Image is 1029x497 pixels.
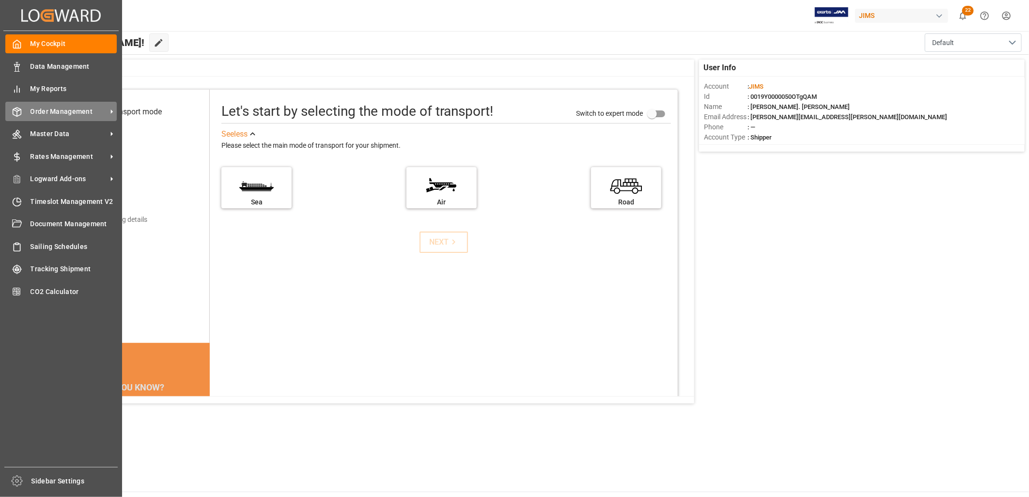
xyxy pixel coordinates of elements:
[31,152,107,162] span: Rates Management
[5,34,117,53] a: My Cockpit
[596,197,656,207] div: Road
[429,236,459,248] div: NEXT
[855,6,952,25] button: JIMS
[962,6,974,16] span: 22
[704,102,748,112] span: Name
[40,33,144,52] span: Hello [PERSON_NAME]!
[31,129,107,139] span: Master Data
[54,377,210,397] div: DID YOU KNOW?
[952,5,974,27] button: show 22 new notifications
[748,113,947,121] span: : [PERSON_NAME][EMAIL_ADDRESS][PERSON_NAME][DOMAIN_NAME]
[704,122,748,132] span: Phone
[87,215,147,225] div: Add shipping details
[221,140,670,152] div: Please select the main mode of transport for your shipment.
[87,106,162,118] div: Select transport mode
[31,476,118,486] span: Sidebar Settings
[31,84,117,94] span: My Reports
[411,197,472,207] div: Air
[974,5,996,27] button: Help Center
[221,128,248,140] div: See less
[31,197,117,207] span: Timeslot Management V2
[704,62,736,74] span: User Info
[704,81,748,92] span: Account
[748,83,764,90] span: :
[5,237,117,256] a: Sailing Schedules
[749,83,764,90] span: JIMS
[5,192,117,211] a: Timeslot Management V2
[221,101,493,122] div: Let's start by selecting the mode of transport!
[31,62,117,72] span: Data Management
[748,103,850,110] span: : [PERSON_NAME]. [PERSON_NAME]
[5,260,117,279] a: Tracking Shipment
[5,215,117,233] a: Document Management
[748,134,772,141] span: : Shipper
[932,38,954,48] span: Default
[31,264,117,274] span: Tracking Shipment
[226,197,287,207] div: Sea
[420,232,468,253] button: NEXT
[576,109,643,117] span: Switch to expert mode
[815,7,848,24] img: Exertis%20JAM%20-%20Email%20Logo.jpg_1722504956.jpg
[704,112,748,122] span: Email Address
[748,93,817,100] span: : 0019Y0000050OTgQAM
[704,92,748,102] span: Id
[31,219,117,229] span: Document Management
[31,107,107,117] span: Order Management
[925,33,1022,52] button: open menu
[31,39,117,49] span: My Cockpit
[5,57,117,76] a: Data Management
[748,124,755,131] span: : —
[5,79,117,98] a: My Reports
[704,132,748,142] span: Account Type
[5,282,117,301] a: CO2 Calculator
[31,287,117,297] span: CO2 Calculator
[855,9,948,23] div: JIMS
[31,242,117,252] span: Sailing Schedules
[31,174,107,184] span: Logward Add-ons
